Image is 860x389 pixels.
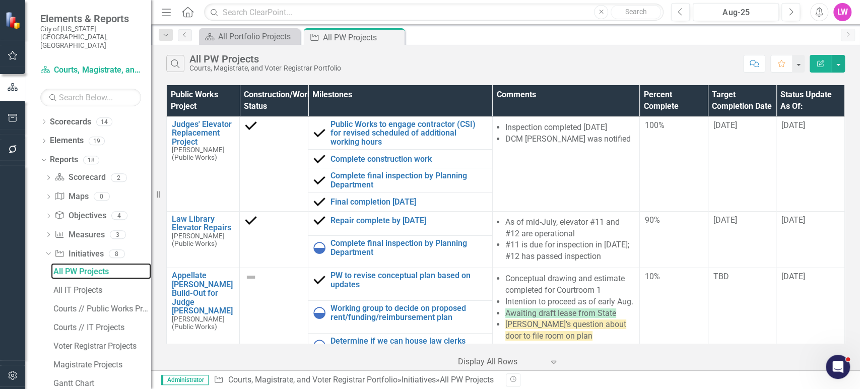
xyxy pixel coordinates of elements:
[313,274,325,286] img: Completed
[308,150,493,168] td: Double-Click to Edit Right Click for Context Menu
[172,215,234,232] a: Law Library Elevator Repairs
[781,120,805,130] span: [DATE]
[161,375,209,385] span: Administrator
[111,212,127,220] div: 4
[308,192,493,211] td: Double-Click to Edit Right Click for Context Menu
[53,267,151,276] div: All PW Projects
[51,263,151,279] a: All PW Projects
[50,116,91,128] a: Scorecards
[308,301,493,334] td: Double-Click to Edit Right Click for Context Menu
[645,272,660,281] span: 10%
[505,134,634,145] li: DCM [PERSON_NAME] was notified
[505,319,626,341] span: [PERSON_NAME]'s question about door to file room on plan
[330,120,487,147] a: Public Works to engage contractor (CSI) for revised scheduled of additional working hours
[51,338,151,354] a: Voter Registrar Projects
[40,13,141,25] span: Elements & Reports
[330,304,487,321] a: Working group to decide on proposed rent/funding/reimbursement plan
[50,135,84,147] a: Elements
[214,374,498,386] div: » »
[96,117,112,126] div: 14
[51,282,151,298] a: All IT Projects
[53,342,151,351] div: Voter Registrar Projects
[693,3,779,21] button: Aug-25
[505,217,634,240] li: As of mid-July, elevator #11 and #12 are operational
[313,340,325,352] img: In Progress
[204,4,664,21] input: Search ClearPoint...
[505,239,634,263] li: #11 is due for inspection in [DATE]; #12 has passed inspection
[708,116,776,211] td: Double-Click to Edit
[40,25,141,49] small: City of [US_STATE][GEOGRAPHIC_DATA], [GEOGRAPHIC_DATA]
[708,211,776,268] td: Double-Click to Edit
[330,271,487,289] a: PW to revise conceptual plan based on updates
[228,375,397,384] a: Courts, Magistrate, and Voter Registrar Portfolio
[40,89,141,106] input: Search Below...
[781,272,805,281] span: [DATE]
[218,30,297,43] div: All Portfolio Projects
[51,356,151,372] a: Magistrate Projects
[53,286,151,295] div: All IT Projects
[330,198,487,207] a: Final completion [DATE]
[51,300,151,316] a: Courts // Public Works Projects
[54,229,104,241] a: Measures
[505,122,634,134] li: Inspection completed [DATE]
[245,215,257,227] img: Completed
[313,174,325,186] img: Completed
[111,173,127,182] div: 2
[94,192,110,201] div: 0
[110,230,126,239] div: 3
[54,172,105,183] a: Scorecard
[167,211,240,268] td: Double-Click to Edit Right Click for Context Menu
[5,11,23,29] img: ClearPoint Strategy
[51,319,151,335] a: Courts // IT Projects
[172,315,234,331] small: [PERSON_NAME] (Public Works)
[167,116,240,211] td: Double-Click to Edit Right Click for Context Menu
[776,116,845,211] td: Double-Click to Edit
[202,30,297,43] a: All Portfolio Projects
[50,154,78,166] a: Reports
[40,64,141,76] a: Courts, Magistrate, and Voter Registrar Portfolio
[313,127,325,139] img: Completed
[308,116,493,150] td: Double-Click to Edit Right Click for Context Menu
[696,7,775,19] div: Aug-25
[645,215,660,225] span: 90%
[330,216,487,225] a: Repair complete by [DATE]
[330,155,487,164] a: Complete construction work
[505,273,634,296] li: Conceptual drawing and estimate completed for Courtroom 1
[611,5,661,19] button: Search
[492,211,639,268] td: Double-Click to Edit
[330,337,487,354] a: Determine if we can house law clerks temporarily (and where)
[713,272,729,281] span: TBD
[83,156,99,164] div: 18
[245,120,257,132] img: Completed
[639,116,708,211] td: Double-Click to Edit
[492,116,639,211] td: Double-Click to Edit
[826,355,850,379] iframe: Intercom live chat
[172,146,234,161] small: [PERSON_NAME] (Public Works)
[308,236,493,268] td: Double-Click to Edit Right Click for Context Menu
[505,308,616,318] span: Awaiting draft lease from State
[401,375,435,384] a: Initiatives
[189,53,341,64] div: All PW Projects
[330,239,487,256] a: Complete final inspection by Planning Department
[308,168,493,192] td: Double-Click to Edit Right Click for Context Menu
[109,249,125,258] div: 8
[505,342,634,365] li: Seeking updated estimate from Gordian - latest was about 400k
[53,379,151,388] div: Gantt Chart
[172,232,234,247] small: [PERSON_NAME] (Public Works)
[713,120,737,130] span: [DATE]
[505,296,634,308] li: Intention to proceed as of early Aug.
[625,8,647,16] span: Search
[240,211,308,268] td: Double-Click to Edit
[833,3,851,21] button: LW
[713,215,737,225] span: [DATE]
[53,323,151,332] div: Courts // IT Projects
[54,191,88,203] a: Maps
[308,334,493,366] td: Double-Click to Edit Right Click for Context Menu
[308,268,493,301] td: Double-Click to Edit Right Click for Context Menu
[54,210,106,222] a: Objectives
[330,171,487,189] a: Complete final inspection by Planning Department
[313,196,325,208] img: Completed
[245,271,257,283] img: Not Defined
[89,137,105,145] div: 19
